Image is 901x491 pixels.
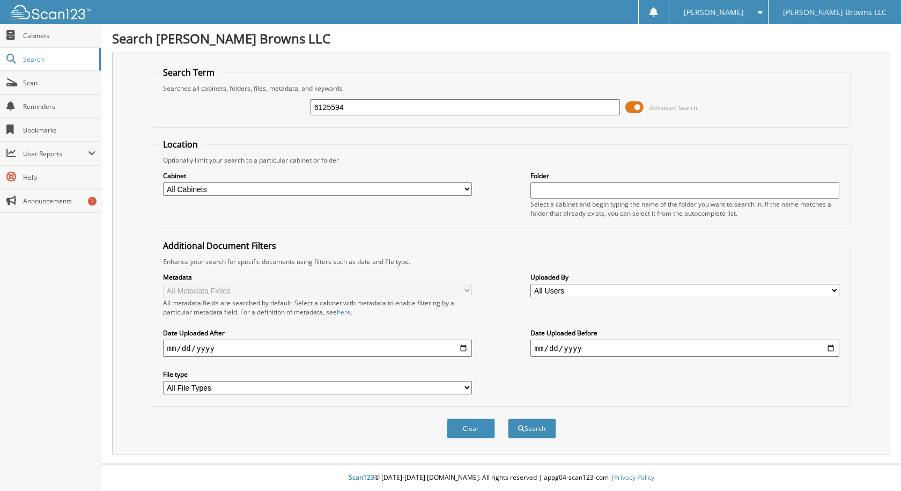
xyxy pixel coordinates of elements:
span: [PERSON_NAME] Browns LLC [783,9,887,16]
input: start [163,340,472,357]
label: File type [163,370,472,379]
a: Privacy Policy [614,473,654,482]
div: Select a cabinet and begin typing the name of the folder you want to search in. If the name match... [530,200,840,218]
legend: Search Term [158,67,220,78]
label: Uploaded By [530,273,840,282]
legend: Location [158,138,203,150]
span: User Reports [23,149,88,158]
span: Reminders [23,102,95,111]
legend: Additional Document Filters [158,240,282,252]
label: Date Uploaded Before [530,328,840,338]
label: Cabinet [163,171,472,180]
span: Scan123 [349,473,374,482]
span: Help [23,173,95,182]
span: Advanced Search [649,104,697,112]
button: Search [508,419,556,438]
a: here [337,307,351,317]
span: [PERSON_NAME] [684,9,744,16]
div: Optionally limit your search to a particular cabinet or folder [158,156,845,165]
label: Date Uploaded After [163,328,472,338]
img: scan123-logo-white.svg [11,5,91,19]
div: Enhance your search for specific documents using filters such as date and file type. [158,257,845,266]
h1: Search [PERSON_NAME] Browns LLC [112,30,890,47]
span: Search [23,55,94,64]
input: end [530,340,840,357]
label: Folder [530,171,840,180]
div: Searches all cabinets, folders, files, metadata, and keywords [158,84,845,93]
span: Cabinets [23,31,95,40]
div: © [DATE]-[DATE] [DOMAIN_NAME]. All rights reserved | appg04-scan123-com | [101,465,901,491]
span: Scan [23,78,95,87]
span: Bookmarks [23,126,95,135]
button: Clear [447,419,495,438]
div: 7 [88,197,97,206]
label: Metadata [163,273,472,282]
div: All metadata fields are searched by default. Select a cabinet with metadata to enable filtering b... [163,298,472,317]
span: Announcements [23,196,95,206]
